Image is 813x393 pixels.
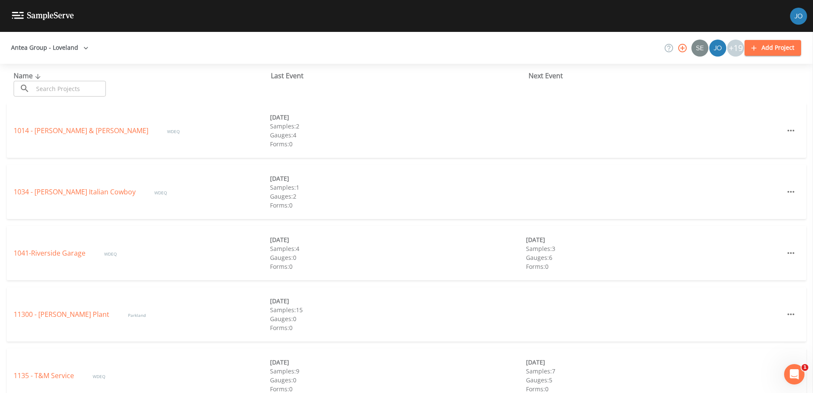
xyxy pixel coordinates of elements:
span: WDEQ [154,190,167,196]
a: 11300 - [PERSON_NAME] Plant [14,310,111,319]
input: Search Projects [33,81,106,97]
img: logo [12,12,74,20]
a: 1014 - [PERSON_NAME] & [PERSON_NAME] [14,126,150,135]
div: Gauges: 0 [270,314,526,323]
span: WDEQ [93,373,105,379]
a: 1034 - [PERSON_NAME] Italian Cowboy [14,187,137,196]
div: Josh Watzak [709,40,727,57]
div: [DATE] [526,358,782,367]
div: +19 [727,40,744,57]
span: Name [14,71,43,80]
div: [DATE] [526,235,782,244]
button: Antea Group - Loveland [8,40,92,56]
div: Forms: 0 [270,201,526,210]
div: Last Event [271,71,528,81]
div: Samples: 7 [526,367,782,376]
iframe: Intercom live chat [784,364,804,384]
div: Gauges: 2 [270,192,526,201]
div: [DATE] [270,296,526,305]
div: Samples: 4 [270,244,526,253]
div: Samples: 2 [270,122,526,131]
img: d2de15c11da5451b307a030ac90baa3e [709,40,726,57]
div: [DATE] [270,113,526,122]
div: Next Event [529,71,786,81]
span: 1 [802,364,808,371]
div: Forms: 0 [270,323,526,332]
div: Samples: 9 [270,367,526,376]
button: Add Project [745,40,801,56]
div: Forms: 0 [270,262,526,271]
span: WDEQ [167,128,180,134]
div: Sean McKinstry [691,40,709,57]
div: Gauges: 5 [526,376,782,384]
div: Samples: 3 [526,244,782,253]
div: Gauges: 0 [270,253,526,262]
img: d2de15c11da5451b307a030ac90baa3e [790,8,807,25]
div: Forms: 0 [270,140,526,148]
div: Samples: 15 [270,305,526,314]
span: Parkland [128,312,146,318]
div: [DATE] [270,235,526,244]
div: Gauges: 0 [270,376,526,384]
a: 1135 - T&M Service [14,371,76,380]
span: WDEQ [104,251,117,257]
div: Gauges: 6 [526,253,782,262]
div: [DATE] [270,358,526,367]
div: Samples: 1 [270,183,526,192]
div: Gauges: 4 [270,131,526,140]
div: [DATE] [270,174,526,183]
div: Forms: 0 [526,262,782,271]
a: 1041-Riverside Garage [14,248,87,258]
img: 52efdf5eb87039e5b40670955cfdde0b [691,40,708,57]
